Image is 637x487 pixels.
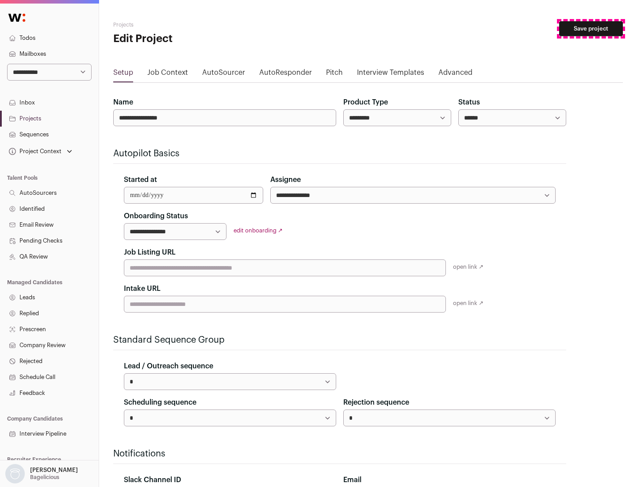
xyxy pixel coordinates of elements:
[343,397,409,408] label: Rejection sequence
[113,32,283,46] h1: Edit Project
[4,464,80,483] button: Open dropdown
[4,9,30,27] img: Wellfound
[124,283,161,294] label: Intake URL
[5,464,25,483] img: nopic.png
[458,97,480,108] label: Status
[7,145,74,158] button: Open dropdown
[113,21,283,28] h2: Projects
[113,147,566,160] h2: Autopilot Basics
[124,475,181,485] label: Slack Channel ID
[124,211,188,221] label: Onboarding Status
[124,247,176,258] label: Job Listing URL
[357,67,424,81] a: Interview Templates
[147,67,188,81] a: Job Context
[113,97,133,108] label: Name
[30,467,78,474] p: [PERSON_NAME]
[124,397,196,408] label: Scheduling sequence
[438,67,472,81] a: Advanced
[113,448,566,460] h2: Notifications
[30,474,59,481] p: Bagelicious
[259,67,312,81] a: AutoResponder
[343,97,388,108] label: Product Type
[124,361,213,371] label: Lead / Outreach sequence
[113,67,133,81] a: Setup
[326,67,343,81] a: Pitch
[270,174,301,185] label: Assignee
[113,334,566,346] h2: Standard Sequence Group
[7,148,61,155] div: Project Context
[343,475,556,485] div: Email
[124,174,157,185] label: Started at
[559,21,623,36] button: Save project
[234,228,283,233] a: edit onboarding ↗
[202,67,245,81] a: AutoSourcer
